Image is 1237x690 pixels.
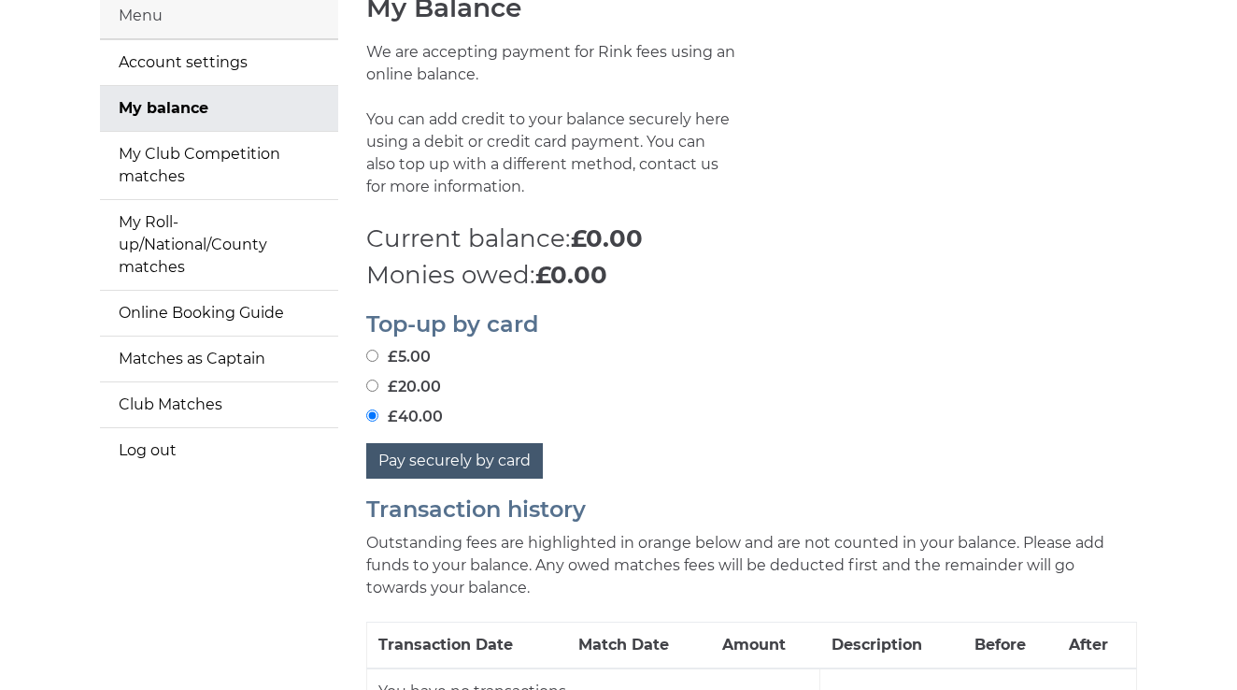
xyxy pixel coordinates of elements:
input: £5.00 [366,350,378,362]
input: £40.00 [366,410,378,422]
label: £5.00 [366,346,431,368]
a: Online Booking Guide [100,291,338,336]
a: Account settings [100,40,338,85]
th: After [1058,622,1137,668]
p: Monies owed: [366,257,1137,294]
a: My Roll-up/National/County matches [100,200,338,290]
th: Amount [711,622,820,668]
p: We are accepting payment for Rink fees using an online balance. You can add credit to your balanc... [366,41,738,221]
th: Transaction Date [367,622,567,668]
a: My Club Competition matches [100,132,338,199]
a: Log out [100,428,338,473]
a: Matches as Captain [100,337,338,381]
h2: Transaction history [366,497,1137,522]
strong: £0.00 [571,223,643,253]
p: Outstanding fees are highlighted in orange below and are not counted in your balance. Please add ... [366,532,1137,599]
a: Club Matches [100,382,338,427]
label: £20.00 [366,376,441,398]
th: Match Date [567,622,711,668]
p: Current balance: [366,221,1137,257]
input: £20.00 [366,380,378,392]
label: £40.00 [366,406,443,428]
th: Description [820,622,964,668]
h2: Top-up by card [366,312,1137,337]
strong: £0.00 [535,260,607,290]
a: My balance [100,86,338,131]
button: Pay securely by card [366,443,543,479]
th: Before [963,622,1057,668]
